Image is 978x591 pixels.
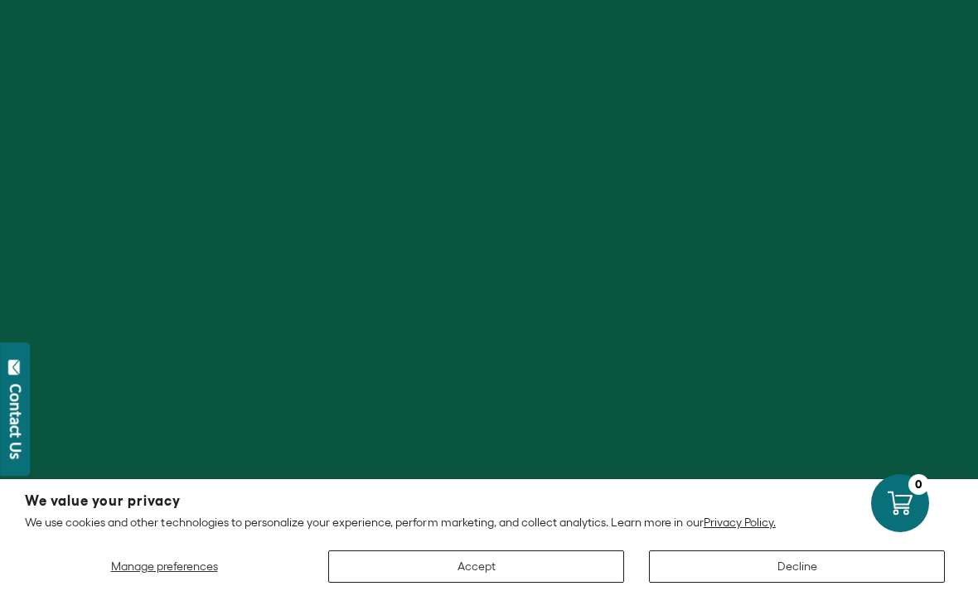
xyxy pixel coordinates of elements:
button: Accept [328,550,624,583]
a: Privacy Policy. [704,516,776,529]
p: We use cookies and other technologies to personalize your experience, perform marketing, and coll... [25,515,953,530]
button: Decline [649,550,945,583]
h2: We value your privacy [25,494,953,508]
div: Contact Us [7,384,24,459]
span: Manage preferences [111,560,218,573]
button: Manage preferences [25,550,303,583]
div: 0 [908,474,929,495]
